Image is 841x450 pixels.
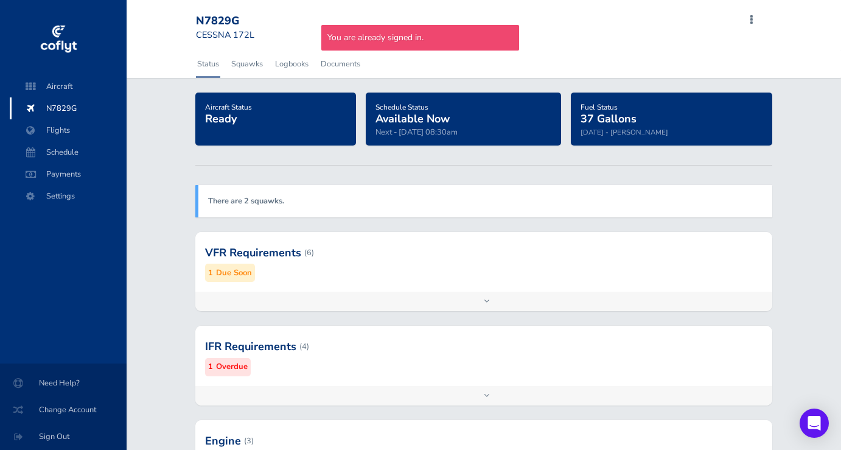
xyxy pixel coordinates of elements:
small: Overdue [216,360,248,373]
span: Aircraft [22,76,114,97]
a: Documents [319,51,361,77]
div: N7829G [196,15,284,28]
span: Change Account [15,399,112,421]
span: Ready [205,111,237,126]
span: Fuel Status [581,102,618,112]
span: Schedule [22,141,114,163]
a: Status [196,51,220,77]
a: Squawks [230,51,264,77]
span: Schedule Status [375,102,428,112]
span: Flights [22,119,114,141]
span: Need Help? [15,372,112,394]
span: N7829G [22,97,114,119]
img: coflyt logo [38,21,79,58]
a: There are 2 squawks. [208,195,284,206]
a: Logbooks [274,51,310,77]
span: Settings [22,185,114,207]
span: Payments [22,163,114,185]
div: Open Intercom Messenger [800,409,829,438]
span: Next - [DATE] 08:30am [375,127,458,138]
span: Available Now [375,111,450,126]
small: [DATE] - [PERSON_NAME] [581,127,668,137]
small: Due Soon [216,267,252,279]
span: Aircraft Status [205,102,252,112]
small: CESSNA 172L [196,29,254,41]
span: Sign Out [15,426,112,448]
div: You are already signed in. [321,25,519,51]
span: 37 Gallons [581,111,637,126]
a: Schedule StatusAvailable Now [375,99,450,127]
